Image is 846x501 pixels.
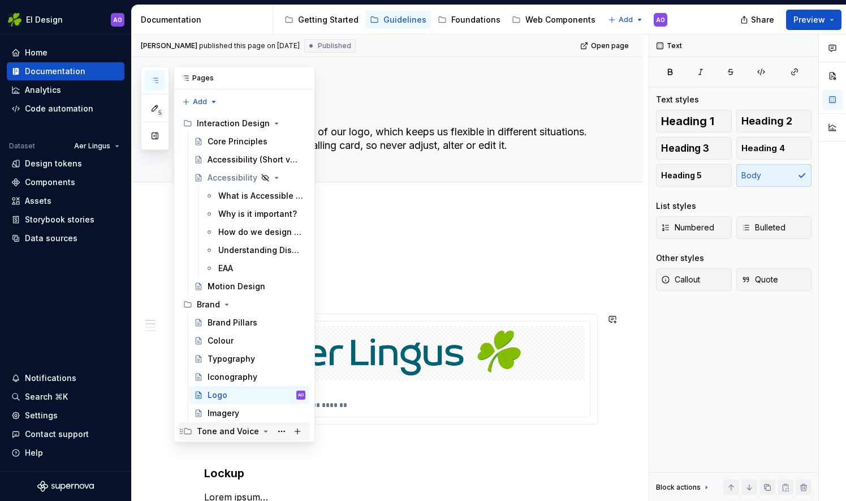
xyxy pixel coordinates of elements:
div: Logo [208,389,227,401]
div: Page tree [280,8,602,31]
div: Storybook stories [25,214,94,225]
div: AO [656,15,665,24]
span: Share [751,14,774,25]
button: Share [735,10,782,30]
a: How do we design for Inclusivity? [200,223,310,241]
span: Preview [793,14,825,25]
div: Text styles [656,94,699,105]
a: Foundations [433,11,505,29]
div: Accessibility (Short version) [208,154,301,165]
a: Settings [7,406,124,425]
a: Imagery [189,404,310,422]
div: Web Components [525,14,595,25]
div: Other styles [656,252,704,264]
span: Heading 2 [741,115,792,127]
a: Home [7,44,124,62]
svg: Supernova Logo [37,481,94,492]
div: Search ⌘K [25,391,68,402]
button: Search ⌘K [7,388,124,406]
button: Numbered [656,216,732,239]
div: Documentation [141,14,268,25]
div: What is Accessible Design? [218,190,303,202]
div: List styles [656,200,696,212]
a: Why is it important? [200,205,310,223]
a: Data sources [7,229,124,247]
div: Data sources [25,233,77,244]
a: What is Accessible Design? [200,187,310,205]
div: Guidelines [383,14,426,25]
span: Add [193,97,207,106]
div: Assets [25,195,51,207]
button: Heading 2 [736,110,812,132]
span: Aer Lingus [74,142,110,151]
a: Storybook stories [7,211,124,229]
a: Code automation [7,100,124,118]
span: Heading 1 [661,115,714,127]
div: Motion Design [208,281,265,292]
a: Components [7,173,124,191]
div: Components [25,177,75,188]
a: Guidelines [365,11,431,29]
div: Interaction Design [179,114,310,132]
button: Aer Lingus [69,138,124,154]
div: Notifications [25,372,76,384]
span: Bulleted [741,222,785,233]
button: EI DesignAO [2,7,129,32]
div: Brand [197,299,220,310]
button: Add [605,12,647,28]
a: Open page [577,38,634,54]
div: Typography [208,353,255,365]
a: Assets [7,192,124,210]
div: Understanding Disability [218,245,303,256]
a: Iconography [189,368,310,386]
a: Accessibility [189,169,310,187]
a: Getting Started [280,11,363,29]
span: Heading 4 [741,143,785,154]
a: Documentation [7,62,124,80]
div: Block actions [656,479,711,495]
div: Brand Pillars [208,317,257,328]
a: Design tokens [7,155,124,173]
button: Preview [786,10,841,30]
div: Contact support [25,429,89,440]
a: Motion Design [189,277,310,296]
div: Block actions [656,483,701,492]
button: Heading 1 [656,110,732,132]
div: AO [298,389,304,401]
button: Notifications [7,369,124,387]
div: Colour [208,335,234,346]
span: Quote [741,274,778,285]
button: Bulleted [736,216,812,239]
a: App Components [602,11,693,29]
a: Core Principles [189,132,310,151]
a: Typography [189,350,310,368]
div: Interaction Design [197,118,270,129]
span: Numbered [661,222,714,233]
a: Colour [189,332,310,350]
div: Why is it important? [218,208,297,220]
button: Heading 4 [736,137,812,160]
span: Heading 3 [661,143,709,154]
div: Home [25,47,48,58]
a: Brand Pillars [189,314,310,332]
div: Code automation [25,103,93,114]
div: EAA [218,263,233,274]
div: Getting Started [298,14,359,25]
textarea: We’ve got two versions of our logo, which keeps us flexible in different situations. But remember... [202,123,595,155]
a: Accessibility (Short version) [189,151,310,169]
a: Analytics [7,81,124,99]
div: Help [25,447,43,459]
span: 5 [155,108,164,117]
div: Pages [174,67,314,89]
button: Heading 3 [656,137,732,160]
div: Foundations [451,14,500,25]
div: Brand [179,296,310,314]
h3: Lockup [204,465,598,481]
div: EI Design [26,14,63,25]
p: Lorem ipsum… [204,286,598,300]
button: Heading 5 [656,164,732,187]
div: Dataset [9,142,35,151]
div: Settings [25,410,58,421]
div: Accessibility [208,172,257,183]
button: Help [7,444,124,462]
